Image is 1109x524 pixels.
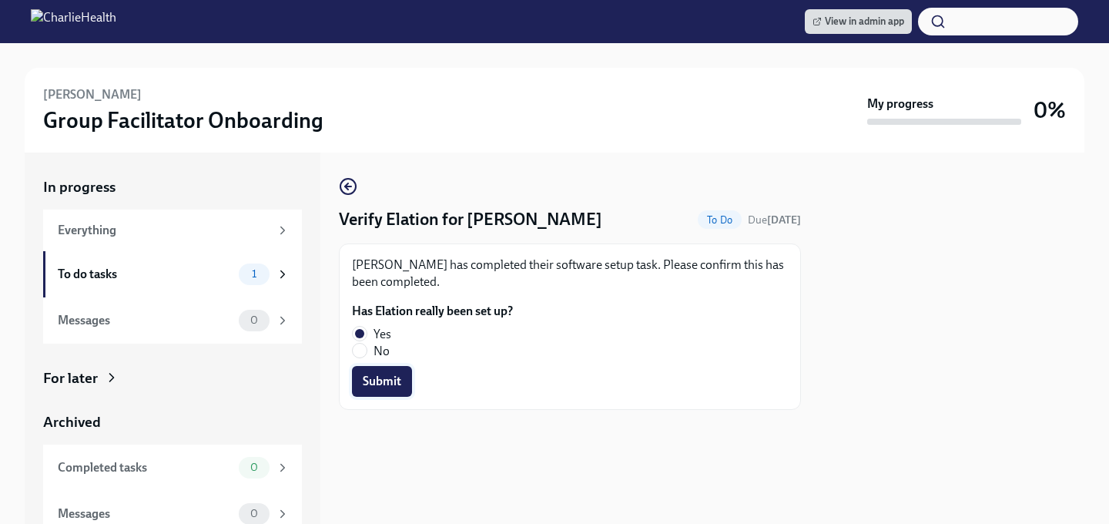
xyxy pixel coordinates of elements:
[1034,96,1066,124] h3: 0%
[374,326,391,343] span: Yes
[43,368,98,388] div: For later
[43,412,302,432] a: Archived
[352,366,412,397] button: Submit
[58,459,233,476] div: Completed tasks
[748,213,801,227] span: Due
[243,268,266,280] span: 1
[43,445,302,491] a: Completed tasks0
[352,303,513,320] label: Has Elation really been set up?
[698,214,742,226] span: To Do
[241,508,267,519] span: 0
[241,462,267,473] span: 0
[58,222,270,239] div: Everything
[31,9,116,34] img: CharlieHealth
[58,312,233,329] div: Messages
[748,213,801,227] span: September 4th, 2025 10:00
[767,213,801,227] strong: [DATE]
[363,374,401,389] span: Submit
[374,343,390,360] span: No
[58,266,233,283] div: To do tasks
[58,506,233,522] div: Messages
[805,9,912,34] a: View in admin app
[867,96,933,113] strong: My progress
[43,177,302,197] a: In progress
[43,86,142,103] h6: [PERSON_NAME]
[339,208,602,231] h4: Verify Elation for [PERSON_NAME]
[812,14,904,29] span: View in admin app
[352,257,788,291] p: [PERSON_NAME] has completed their software setup task. Please confirm this has been completed.
[241,314,267,326] span: 0
[43,106,323,134] h3: Group Facilitator Onboarding
[43,368,302,388] a: For later
[43,251,302,297] a: To do tasks1
[43,210,302,251] a: Everything
[43,297,302,344] a: Messages0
